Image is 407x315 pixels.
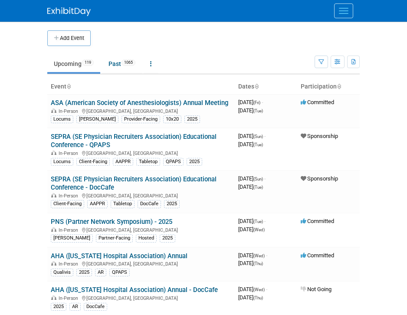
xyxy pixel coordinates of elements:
a: AHA ([US_STATE] Hospital Association) Annual [51,252,187,260]
a: PNS (Partner Network Symposium) - 2025 [51,218,172,226]
span: [DATE] [238,294,263,301]
span: [DATE] [238,286,267,292]
span: [DATE] [238,218,266,224]
span: Committed [301,99,334,105]
span: (Thu) [253,261,263,266]
div: Client-Facing [51,200,84,208]
span: (Sun) [253,177,263,181]
span: [DATE] [238,133,266,139]
div: QPAPS [109,269,130,276]
span: Sponsorship [301,133,338,139]
img: In-Person Event [51,227,56,232]
span: (Wed) [253,227,265,232]
span: In-Person [59,295,81,301]
div: Tabletop [111,200,135,208]
div: Locums [51,115,73,123]
span: (Tue) [253,185,263,190]
span: [DATE] [238,260,263,266]
span: - [264,218,266,224]
div: QPAPS [163,158,184,166]
a: Past1065 [102,56,142,72]
span: (Wed) [253,287,265,292]
a: Sort by Event Name [66,83,71,90]
div: 2025 [184,115,200,123]
img: In-Person Event [51,193,56,197]
span: [DATE] [238,184,263,190]
span: [DATE] [238,175,266,182]
span: [DATE] [238,226,265,233]
img: ExhibitDay [47,7,91,16]
span: (Fri) [253,100,260,105]
span: In-Person [59,227,81,233]
span: [DATE] [238,141,263,148]
div: [GEOGRAPHIC_DATA], [GEOGRAPHIC_DATA] [51,192,231,199]
a: SEPRA (SE Physician Recruiters Association) Educational Conference - QPAPS [51,133,217,149]
div: [GEOGRAPHIC_DATA], [GEOGRAPHIC_DATA] [51,294,231,301]
div: Partner-Facing [96,234,133,242]
div: 2025 [76,269,92,276]
div: Provider-Facing [121,115,160,123]
div: [PERSON_NAME] [76,115,118,123]
span: - [266,286,267,292]
div: 2025 [164,200,180,208]
div: Hosted [136,234,157,242]
span: Sponsorship [301,175,338,182]
span: [DATE] [238,107,263,114]
th: Participation [297,79,360,94]
div: Tabletop [136,158,160,166]
div: Client-Facing [76,158,110,166]
span: 1065 [121,59,135,66]
div: AR [69,303,81,311]
div: [PERSON_NAME] [51,234,93,242]
a: ASA (American Society of Anesthesiologists) Annual Meeting [51,99,228,107]
a: SEPRA (SE Physician Recruiters Association) Educational Conference - DocCafe [51,175,217,191]
span: In-Person [59,108,81,114]
div: DocCafe [138,200,161,208]
span: Committed [301,252,334,259]
span: In-Person [59,193,81,199]
span: (Wed) [253,253,265,258]
a: Sort by Start Date [254,83,259,90]
span: 119 [82,59,94,66]
div: [GEOGRAPHIC_DATA], [GEOGRAPHIC_DATA] [51,226,231,233]
span: [DATE] [238,252,267,259]
img: In-Person Event [51,295,56,300]
th: Dates [235,79,297,94]
div: 2025 [51,303,66,311]
button: Menu [334,3,353,18]
span: Not Going [301,286,332,292]
span: In-Person [59,261,81,267]
div: 2025 [160,234,175,242]
div: 2025 [187,158,202,166]
span: In-Person [59,151,81,156]
span: - [264,133,266,139]
div: AAPPR [113,158,133,166]
span: [DATE] [238,99,263,105]
div: AR [95,269,106,276]
button: Add Event [47,30,91,46]
span: Committed [301,218,334,224]
a: Sort by Participation Type [337,83,341,90]
span: (Tue) [253,142,263,147]
span: (Thu) [253,295,263,300]
span: (Tue) [253,108,263,113]
img: In-Person Event [51,151,56,155]
span: (Tue) [253,219,263,224]
img: In-Person Event [51,261,56,266]
div: Qualivis [51,269,73,276]
div: [GEOGRAPHIC_DATA], [GEOGRAPHIC_DATA] [51,149,231,156]
a: AHA ([US_STATE] Hospital Association) Annual - DocCafe [51,286,218,294]
a: Upcoming119 [47,56,100,72]
span: - [262,99,263,105]
span: - [266,252,267,259]
div: DocCafe [84,303,107,311]
div: [GEOGRAPHIC_DATA], [GEOGRAPHIC_DATA] [51,107,231,114]
div: [GEOGRAPHIC_DATA], [GEOGRAPHIC_DATA] [51,260,231,267]
th: Event [47,79,235,94]
span: (Sun) [253,134,263,139]
div: Locums [51,158,73,166]
img: In-Person Event [51,108,56,113]
span: - [264,175,266,182]
div: 10x20 [163,115,181,123]
div: AAPPR [87,200,108,208]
